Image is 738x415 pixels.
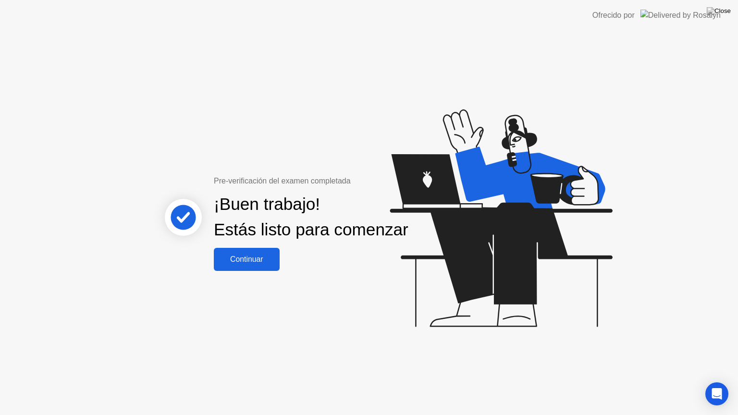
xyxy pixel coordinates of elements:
div: ¡Buen trabajo! Estás listo para comenzar [214,192,408,243]
img: Delivered by Rosalyn [640,10,721,21]
div: Ofrecido por [592,10,635,21]
button: Continuar [214,248,280,271]
div: Pre-verificación del examen completada [214,175,412,187]
div: Continuar [217,255,277,264]
div: Open Intercom Messenger [705,382,728,405]
img: Close [707,7,731,15]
